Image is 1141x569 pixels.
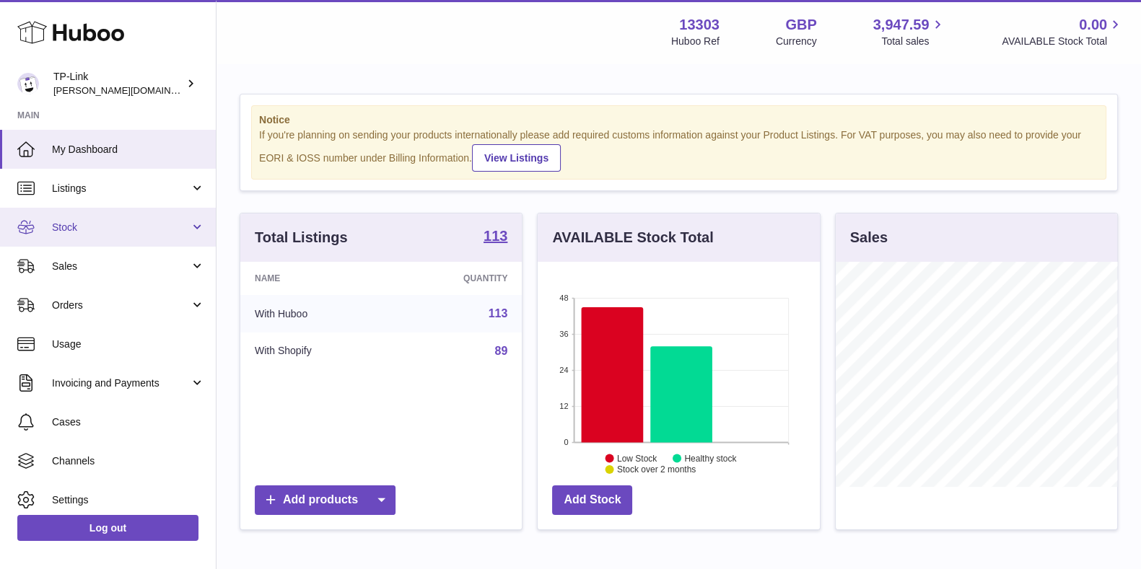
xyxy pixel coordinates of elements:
div: Currency [776,35,817,48]
span: Orders [52,299,190,312]
text: Stock over 2 months [617,464,696,475]
div: Huboo Ref [671,35,720,48]
span: Cases [52,415,205,429]
a: 89 [495,345,508,357]
a: Log out [17,515,198,541]
text: 0 [564,438,569,446]
img: susie.li@tp-link.com [17,73,39,94]
span: Settings [52,493,205,507]
span: My Dashboard [52,143,205,156]
span: Sales [52,260,190,273]
text: 36 [560,330,569,338]
h3: AVAILABLE Stock Total [552,228,713,247]
td: With Shopify [240,332,392,370]
text: 12 [560,402,569,410]
text: Healthy stock [685,453,738,463]
div: TP-Link [53,70,183,97]
th: Name [240,262,392,295]
a: Add products [255,485,395,515]
a: View Listings [472,144,561,172]
a: 113 [484,229,507,246]
text: 24 [560,366,569,374]
a: 3,947.59 Total sales [873,15,946,48]
strong: GBP [785,15,816,35]
a: 113 [489,307,508,319]
h3: Sales [850,228,888,247]
span: 3,947.59 [873,15,930,35]
span: Stock [52,221,190,234]
text: Low Stock [617,453,657,463]
strong: Notice [259,113,1098,127]
span: Usage [52,338,205,351]
span: AVAILABLE Stock Total [1002,35,1124,48]
text: 48 [560,294,569,302]
strong: 113 [484,229,507,243]
a: Add Stock [552,485,632,515]
span: Total sales [881,35,945,48]
h3: Total Listings [255,228,348,247]
span: 0.00 [1079,15,1107,35]
strong: 13303 [679,15,720,35]
span: Listings [52,182,190,195]
span: [PERSON_NAME][DOMAIN_NAME][EMAIL_ADDRESS][DOMAIN_NAME] [53,84,364,96]
span: Invoicing and Payments [52,376,190,390]
td: With Huboo [240,295,392,332]
div: If you're planning on sending your products internationally please add required customs informati... [259,128,1098,172]
th: Quantity [392,262,522,295]
span: Channels [52,454,205,468]
a: 0.00 AVAILABLE Stock Total [1002,15,1124,48]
